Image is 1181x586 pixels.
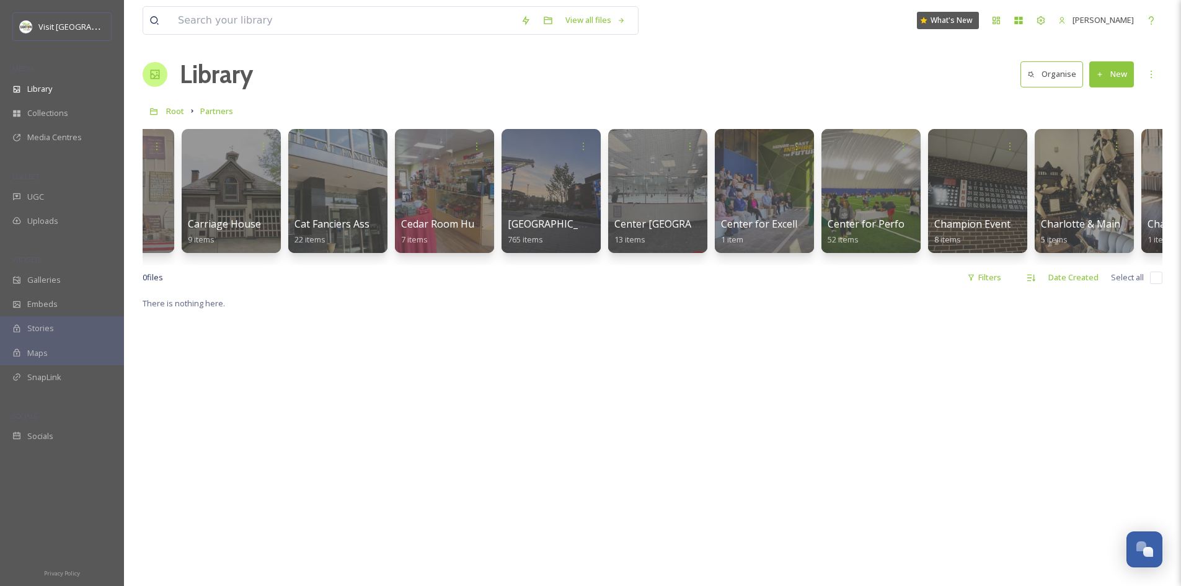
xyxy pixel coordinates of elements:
[917,12,979,29] a: What's New
[401,217,502,231] span: Cedar Room Humidor
[934,218,1045,245] a: Champion Event Center8 items
[166,104,184,118] a: Root
[44,565,80,580] a: Privacy Policy
[188,217,299,231] span: Carriage House Air BnB
[614,217,748,231] span: Center [GEOGRAPHIC_DATA]
[200,104,233,118] a: Partners
[721,234,743,245] span: 1 item
[200,105,233,117] span: Partners
[143,272,163,283] span: 0 file s
[961,265,1007,290] div: Filters
[1041,218,1120,245] a: Charlotte & Main5 items
[1020,61,1083,87] button: Organise
[401,218,502,245] a: Cedar Room Humidor7 items
[721,218,819,245] a: Center for Excellence1 item
[143,298,225,309] span: There is nothing here.
[1148,234,1170,245] span: 1 item
[614,234,645,245] span: 13 items
[27,215,58,227] span: Uploads
[12,255,41,264] span: WIDGETS
[27,274,61,286] span: Galleries
[508,234,543,245] span: 765 items
[27,371,61,383] span: SnapLink
[180,56,253,93] a: Library
[44,569,80,577] span: Privacy Policy
[27,131,82,143] span: Media Centres
[27,107,68,119] span: Collections
[172,7,515,34] input: Search your library
[934,234,961,245] span: 8 items
[12,172,39,181] span: COLLECT
[1073,14,1134,25] span: [PERSON_NAME]
[1041,234,1068,245] span: 5 items
[38,20,135,32] span: Visit [GEOGRAPHIC_DATA]
[1111,272,1144,283] span: Select all
[559,8,632,32] a: View all files
[828,234,859,245] span: 52 items
[401,234,428,245] span: 7 items
[1126,531,1162,567] button: Open Chat
[614,218,748,245] a: Center [GEOGRAPHIC_DATA]13 items
[1089,61,1134,87] button: New
[188,218,299,245] a: Carriage House Air BnB9 items
[1042,265,1105,290] div: Date Created
[12,64,34,73] span: MEDIA
[27,430,53,442] span: Socials
[1052,8,1140,32] a: [PERSON_NAME]
[166,105,184,117] span: Root
[934,217,1045,231] span: Champion Event Center
[508,218,608,245] a: [GEOGRAPHIC_DATA]765 items
[721,217,819,231] span: Center for Excellence
[27,322,54,334] span: Stories
[294,218,407,245] a: Cat Fanciers Association22 items
[294,217,407,231] span: Cat Fanciers Association
[27,298,58,310] span: Embeds
[27,191,44,203] span: UGC
[508,217,608,231] span: [GEOGRAPHIC_DATA]
[294,234,325,245] span: 22 items
[12,411,37,420] span: SOCIALS
[1041,217,1120,231] span: Charlotte & Main
[188,234,215,245] span: 9 items
[828,218,939,245] a: Center for Performance52 items
[27,347,48,359] span: Maps
[1020,61,1089,87] a: Organise
[828,217,939,231] span: Center for Performance
[20,20,32,33] img: download.jpeg
[27,83,52,95] span: Library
